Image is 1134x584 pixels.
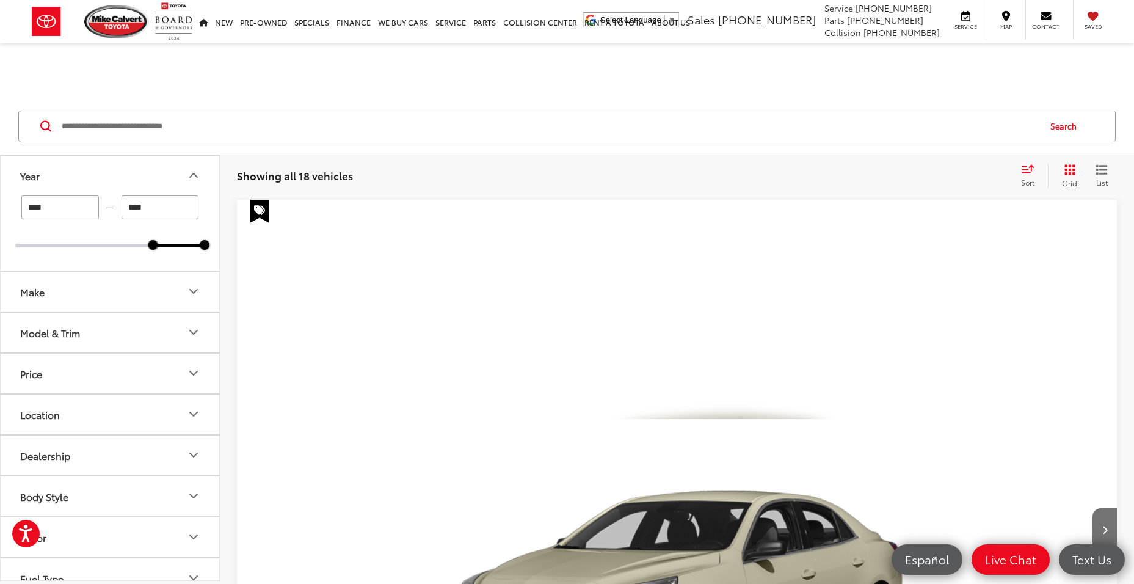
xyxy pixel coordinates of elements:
span: Text Us [1066,552,1118,567]
div: Body Style [20,491,68,502]
button: ColorColor [1,517,220,557]
span: Live Chat [979,552,1042,567]
button: Search [1039,111,1094,142]
span: Service [952,23,980,31]
span: [PHONE_NUMBER] [847,14,923,26]
input: maximum [122,195,199,219]
span: Sales [688,12,715,27]
span: List [1096,177,1108,188]
button: YearYear [1,156,220,195]
button: DealershipDealership [1,436,220,475]
button: List View [1086,164,1117,188]
div: Price [20,368,42,379]
div: Color [186,530,201,544]
div: Model & Trim [20,327,80,338]
span: Parts [824,14,845,26]
span: [PHONE_NUMBER] [718,12,816,27]
span: Sort [1021,177,1034,188]
div: Make [20,286,45,297]
button: LocationLocation [1,395,220,434]
div: Body Style [186,489,201,503]
div: Location [186,407,201,422]
span: Español [899,552,955,567]
div: Price [186,366,201,381]
span: Collision [824,26,861,38]
button: Select sort value [1015,164,1048,188]
span: Map [992,23,1019,31]
button: MakeMake [1,272,220,312]
button: Grid View [1048,164,1086,188]
span: Grid [1062,178,1077,188]
div: Dealership [20,450,70,461]
span: Saved [1080,23,1107,31]
span: [PHONE_NUMBER] [856,2,932,14]
button: Body StyleBody Style [1,476,220,516]
span: Showing all 18 vehicles [237,168,353,183]
a: Live Chat [972,544,1050,575]
div: Year [186,168,201,183]
button: Model & TrimModel & Trim [1,313,220,352]
input: minimum [21,195,99,219]
div: Year [20,170,40,181]
div: Location [20,409,60,420]
span: Service [824,2,853,14]
div: Dealership [186,448,201,462]
span: Contact [1032,23,1059,31]
img: Mike Calvert Toyota [84,5,149,38]
div: Fuel Type [20,572,64,584]
a: Español [892,544,962,575]
span: [PHONE_NUMBER] [863,26,940,38]
span: Special [250,200,269,223]
button: Next image [1092,508,1117,551]
button: PricePrice [1,354,220,393]
div: Make [186,284,201,299]
input: Search by Make, Model, or Keyword [60,112,1039,141]
div: Model & Trim [186,325,201,340]
span: — [103,202,118,213]
a: Text Us [1059,544,1125,575]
